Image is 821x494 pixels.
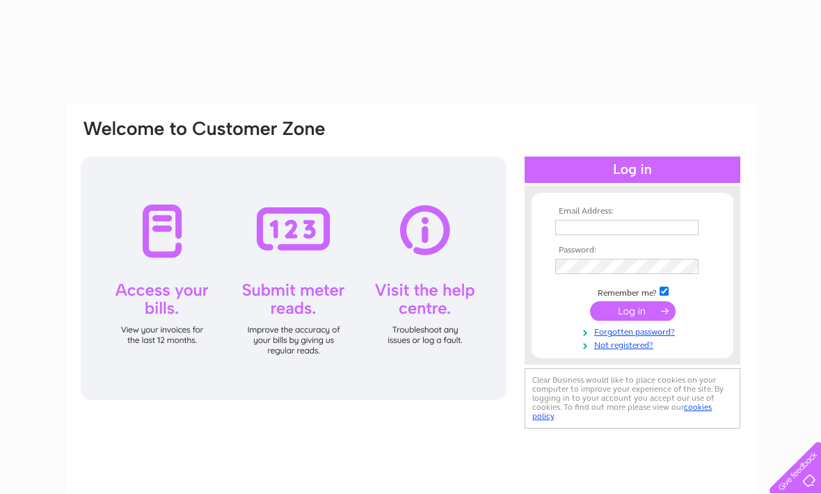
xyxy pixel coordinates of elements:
a: Not registered? [555,337,713,351]
th: Email Address: [552,207,713,216]
div: Clear Business would like to place cookies on your computer to improve your experience of the sit... [525,368,740,429]
a: Forgotten password? [555,324,713,337]
th: Password: [552,246,713,255]
td: Remember me? [552,285,713,298]
a: cookies policy [532,402,712,421]
input: Submit [590,301,676,321]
